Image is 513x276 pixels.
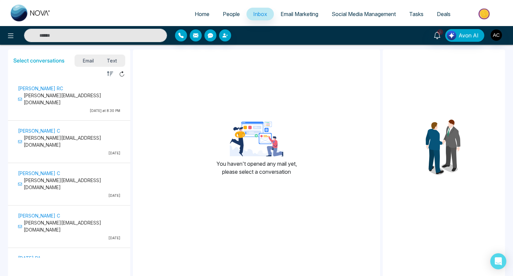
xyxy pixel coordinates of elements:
p: [DATE] [18,193,120,198]
a: Email Marketing [274,8,325,20]
p: [DATE] [18,236,120,241]
p: [DATE] [18,151,120,156]
div: Open Intercom Messenger [490,253,506,269]
span: Avon AI [459,31,479,39]
img: Lead Flow [447,31,456,40]
p: [PERSON_NAME] RC [18,85,120,92]
a: Inbox [246,8,274,20]
button: Avon AI [445,29,484,42]
img: Nova CRM Logo [11,5,51,21]
p: [PERSON_NAME][EMAIL_ADDRESS][DOMAIN_NAME] [18,177,120,191]
p: [PERSON_NAME][EMAIL_ADDRESS][DOMAIN_NAME] [18,134,120,148]
span: Tasks [409,11,423,17]
img: landing-page-for-google-ads-3.png [230,122,283,156]
a: Social Media Management [325,8,402,20]
a: Tasks [402,8,430,20]
span: Email Marketing [281,11,318,17]
p: [PERSON_NAME][EMAIL_ADDRESS][DOMAIN_NAME] [18,92,120,106]
p: [PERSON_NAME] C [18,170,120,177]
a: 5 [429,29,445,41]
span: Deals [437,11,451,17]
p: [DATE] PA [18,255,120,262]
h5: Select conversations [13,57,64,64]
a: People [216,8,246,20]
a: Deals [430,8,457,20]
span: Text [101,56,124,65]
span: 5 [437,29,443,35]
img: Market-place.gif [461,6,509,21]
span: Social Media Management [332,11,396,17]
p: You haven't opened any mail yet, please select a conversation [216,160,297,176]
p: [PERSON_NAME] C [18,127,120,134]
p: [PERSON_NAME] C [18,212,120,219]
p: [DATE] at 8:30 PM [18,108,120,113]
span: Email [76,56,101,65]
span: People [223,11,240,17]
a: Home [188,8,216,20]
img: User Avatar [491,29,502,41]
p: [PERSON_NAME][EMAIL_ADDRESS][DOMAIN_NAME] [18,219,120,233]
span: Home [195,11,209,17]
span: Inbox [253,11,267,17]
